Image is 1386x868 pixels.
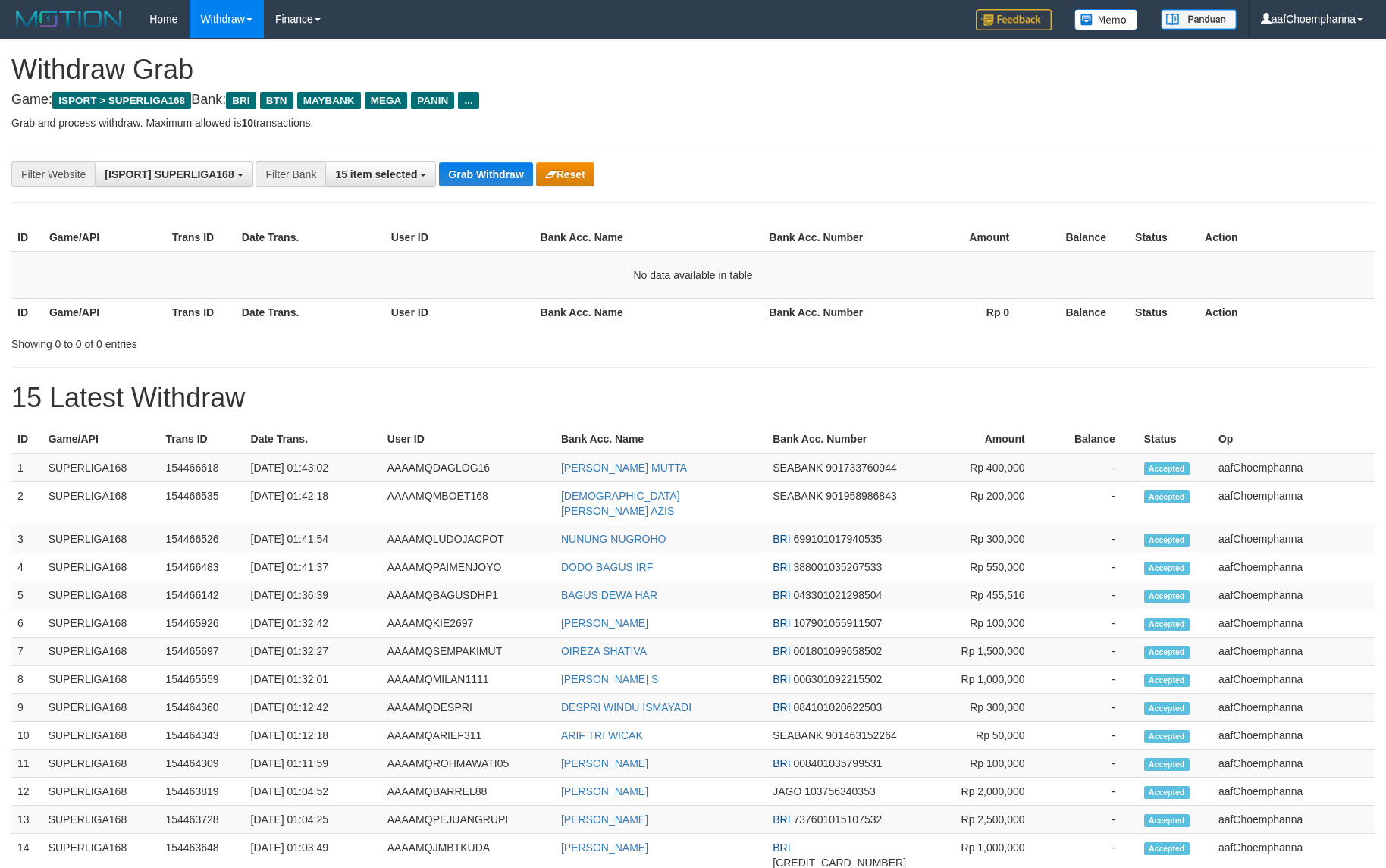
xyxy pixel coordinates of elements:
td: [DATE] 01:32:27 [245,638,381,666]
th: Op [1212,425,1375,453]
th: User ID [385,224,535,252]
td: Rp 50,000 [912,722,1048,750]
td: Rp 200,000 [912,482,1048,525]
th: Trans ID [159,425,244,453]
th: Date Trans. [236,298,385,326]
span: BRI [773,645,790,657]
span: [ISPORT] SUPERLIGA168 [105,168,234,180]
a: [PERSON_NAME] S [561,673,658,685]
span: Accepted [1144,618,1190,631]
a: DESPRI WINDU ISMAYADI [561,701,691,713]
td: aafChoemphanna [1212,525,1375,553]
th: Game/API [42,425,160,453]
a: NUNUNG NUGROHO [561,533,666,545]
td: Rp 100,000 [912,750,1048,778]
span: JAGO [773,785,801,797]
th: Balance [1032,298,1129,326]
td: AAAAMQPEJUANGRUPI [381,806,555,834]
td: 6 [11,609,42,638]
h1: Withdraw Grab [11,55,1375,85]
td: aafChoemphanna [1212,694,1375,722]
td: aafChoemphanna [1212,666,1375,694]
td: AAAAMQBAGUSDHP1 [381,581,555,609]
span: Copy 901958986843 to clipboard [826,490,896,502]
td: aafChoemphanna [1212,482,1375,525]
th: Bank Acc. Number [767,425,912,453]
td: Rp 455,516 [912,581,1048,609]
td: AAAAMQSEMPAKIMUT [381,638,555,666]
td: 9 [11,694,42,722]
td: Rp 400,000 [912,453,1048,482]
span: BRI [773,701,790,713]
th: Bank Acc. Number [763,298,886,326]
span: Accepted [1144,786,1190,799]
span: Copy 737601015107532 to clipboard [793,813,882,826]
th: User ID [385,298,535,326]
span: Copy 001801099658502 to clipboard [793,645,882,657]
td: AAAAMQARIEF311 [381,722,555,750]
td: SUPERLIGA168 [42,581,160,609]
th: Date Trans. [245,425,381,453]
td: No data available in table [11,252,1375,299]
span: Accepted [1144,758,1190,771]
div: Showing 0 to 0 of 0 entries [11,331,566,352]
span: Accepted [1144,842,1190,855]
td: SUPERLIGA168 [42,722,160,750]
span: 15 item selected [335,168,417,180]
a: [PERSON_NAME] [561,785,648,797]
td: [DATE] 01:43:02 [245,453,381,482]
span: ... [458,92,478,109]
td: aafChoemphanna [1212,581,1375,609]
td: [DATE] 01:32:01 [245,666,381,694]
td: 154466535 [159,482,244,525]
td: Rp 100,000 [912,609,1048,638]
th: Action [1199,298,1375,326]
td: Rp 550,000 [912,553,1048,581]
td: AAAAMQDESPRI [381,694,555,722]
td: SUPERLIGA168 [42,778,160,806]
td: 5 [11,581,42,609]
th: ID [11,224,43,252]
span: SEABANK [773,490,823,502]
td: SUPERLIGA168 [42,609,160,638]
td: 154465926 [159,609,244,638]
td: [DATE] 01:12:18 [245,722,381,750]
td: - [1048,482,1138,525]
td: AAAAMQPAIMENJOYO [381,553,555,581]
a: [PERSON_NAME] [561,757,648,769]
span: Accepted [1144,534,1190,547]
td: SUPERLIGA168 [42,750,160,778]
td: 154466618 [159,453,244,482]
span: Copy 388001035267533 to clipboard [793,561,882,573]
span: SEABANK [773,462,823,474]
button: Grab Withdraw [439,162,532,186]
button: Reset [536,162,594,186]
h1: 15 Latest Withdraw [11,383,1375,413]
span: BRI [226,92,256,109]
td: - [1048,666,1138,694]
th: Balance [1048,425,1138,453]
th: ID [11,425,42,453]
td: [DATE] 01:32:42 [245,609,381,638]
span: BRI [773,533,790,545]
th: Trans ID [166,224,236,252]
th: Status [1129,298,1199,326]
td: AAAAMQLUDOJACPOT [381,525,555,553]
span: Copy 008401035799531 to clipboard [793,757,882,769]
th: Rp 0 [886,298,1032,326]
td: aafChoemphanna [1212,722,1375,750]
span: BRI [773,813,790,826]
td: Rp 300,000 [912,694,1048,722]
span: Accepted [1144,462,1190,475]
td: SUPERLIGA168 [42,806,160,834]
a: DODO BAGUS IRF [561,561,653,573]
span: Copy 107901055911507 to clipboard [793,617,882,629]
th: Game/API [43,224,166,252]
span: BTN [260,92,293,109]
td: aafChoemphanna [1212,638,1375,666]
span: SEABANK [773,729,823,741]
td: - [1048,638,1138,666]
span: Copy 103756340353 to clipboard [804,785,875,797]
strong: 10 [241,117,253,129]
span: Accepted [1144,814,1190,827]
